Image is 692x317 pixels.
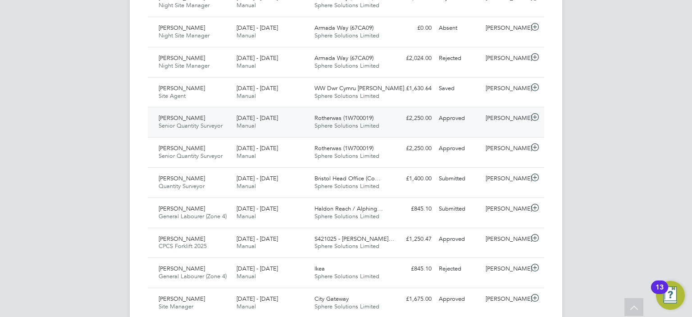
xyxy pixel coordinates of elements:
span: [PERSON_NAME] [159,54,205,62]
span: Site Manager [159,303,193,310]
span: Night Site Manager [159,32,209,39]
span: [DATE] - [DATE] [237,175,278,182]
span: Sphere Solutions Limited [314,272,379,280]
div: Approved [435,141,482,156]
span: [PERSON_NAME] [159,175,205,182]
span: [DATE] - [DATE] [237,205,278,212]
span: Night Site Manager [159,62,209,69]
span: [DATE] - [DATE] [237,84,278,92]
div: [PERSON_NAME] [482,232,529,247]
span: Haldon Reach / Alphing… [314,205,383,212]
span: Sphere Solutions Limited [314,92,379,100]
div: £0.00 [388,21,435,36]
span: Manual [237,1,256,9]
span: Sphere Solutions Limited [314,242,379,250]
span: [DATE] - [DATE] [237,235,278,243]
span: Sphere Solutions Limited [314,152,379,160]
span: Night Site Manager [159,1,209,9]
div: £1,250.47 [388,232,435,247]
button: Open Resource Center, 13 new notifications [656,281,685,310]
span: Manual [237,242,256,250]
div: Approved [435,292,482,307]
div: £2,250.00 [388,111,435,126]
span: [PERSON_NAME] [159,84,205,92]
div: Absent [435,21,482,36]
span: Sphere Solutions Limited [314,32,379,39]
div: £1,400.00 [388,171,435,186]
span: Manual [237,62,256,69]
span: Manual [237,212,256,220]
span: Rotherwas (1W700019) [314,144,373,152]
div: Rejected [435,51,482,66]
span: Senior Quantity Surveyor [159,122,223,129]
span: Manual [237,122,256,129]
div: [PERSON_NAME] [482,111,529,126]
div: Submitted [435,202,482,216]
span: Manual [237,32,256,39]
span: Manual [237,272,256,280]
span: Manual [237,92,256,100]
span: [PERSON_NAME] [159,144,205,152]
div: [PERSON_NAME] [482,51,529,66]
div: Submitted [435,171,482,186]
div: [PERSON_NAME] [482,292,529,307]
span: Ikea [314,265,325,272]
span: Site Agent [159,92,186,100]
div: £2,024.00 [388,51,435,66]
span: Sphere Solutions Limited [314,122,379,129]
span: General Labourer (Zone 4) [159,212,227,220]
div: 13 [656,287,664,299]
span: Sphere Solutions Limited [314,1,379,9]
div: £2,250.00 [388,141,435,156]
span: Manual [237,152,256,160]
span: Sphere Solutions Limited [314,212,379,220]
span: Sphere Solutions Limited [314,303,379,310]
div: Rejected [435,262,482,276]
span: Armada Way (67CA09) [314,54,373,62]
div: [PERSON_NAME] [482,202,529,216]
span: Bristol Head Office (Co… [314,175,381,182]
span: [DATE] - [DATE] [237,54,278,62]
div: £845.10 [388,262,435,276]
span: Manual [237,303,256,310]
div: £1,630.64 [388,81,435,96]
span: Quantity Surveyor [159,182,205,190]
span: City Gateway [314,295,349,303]
div: [PERSON_NAME] [482,171,529,186]
span: [PERSON_NAME] [159,265,205,272]
div: Saved [435,81,482,96]
span: [PERSON_NAME] [159,235,205,243]
div: £845.10 [388,202,435,216]
span: [DATE] - [DATE] [237,295,278,303]
div: Approved [435,232,482,247]
span: Manual [237,182,256,190]
span: General Labourer (Zone 4) [159,272,227,280]
div: £1,675.00 [388,292,435,307]
span: WW Dwr Cymru [PERSON_NAME]… [314,84,410,92]
div: [PERSON_NAME] [482,141,529,156]
div: [PERSON_NAME] [482,262,529,276]
span: [DATE] - [DATE] [237,265,278,272]
span: Rotherwas (1W700019) [314,114,373,122]
div: Approved [435,111,482,126]
span: [PERSON_NAME] [159,295,205,303]
span: [PERSON_NAME] [159,205,205,212]
span: S421025 - [PERSON_NAME]… [314,235,394,243]
span: Sphere Solutions Limited [314,62,379,69]
span: Sphere Solutions Limited [314,182,379,190]
span: [PERSON_NAME] [159,114,205,122]
span: Senior Quantity Surveyor [159,152,223,160]
span: [DATE] - [DATE] [237,114,278,122]
span: [PERSON_NAME] [159,24,205,32]
div: [PERSON_NAME] [482,81,529,96]
span: Armada Way (67CA09) [314,24,373,32]
span: [DATE] - [DATE] [237,24,278,32]
span: CPCS Forklift 2025 [159,242,207,250]
span: [DATE] - [DATE] [237,144,278,152]
div: [PERSON_NAME] [482,21,529,36]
